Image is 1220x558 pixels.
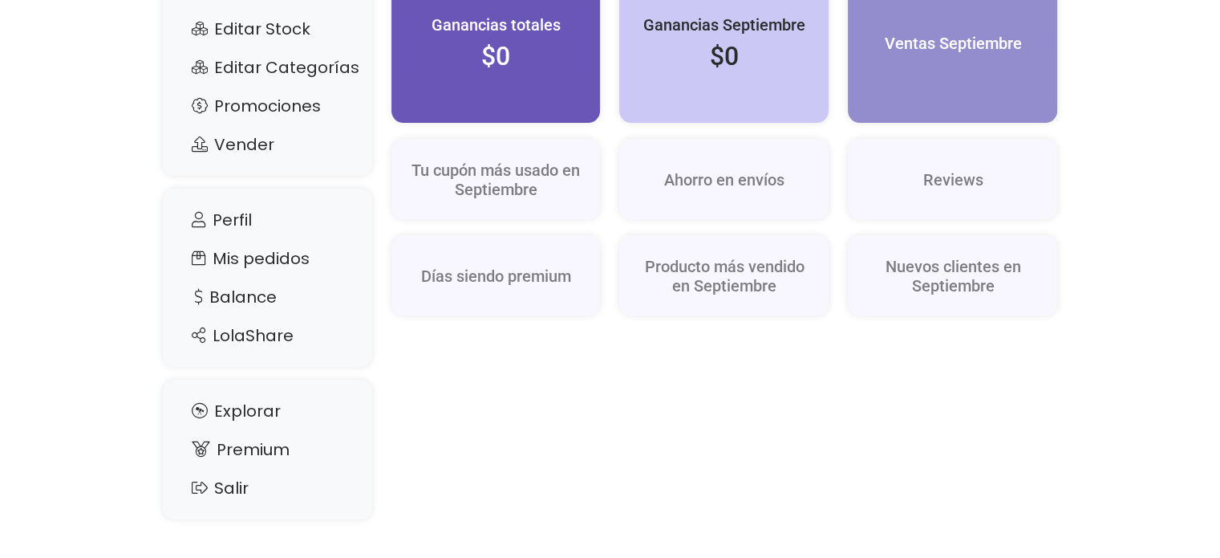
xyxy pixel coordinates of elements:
a: Promociones [179,91,356,121]
h2: $0 [407,41,585,71]
a: Vender [179,129,356,160]
a: Editar Categorías [179,52,356,83]
h5: Ventas Septiembre [864,34,1041,53]
a: Salir [179,473,356,503]
h5: Ahorro en envíos [635,170,813,189]
a: Mis pedidos [179,243,356,274]
h5: Ganancias Septiembre [635,15,813,35]
h5: Nuevos clientes en Septiembre [864,257,1041,295]
a: Premium [179,434,356,465]
a: Perfil [179,205,356,235]
a: Editar Stock [179,14,356,44]
a: LolaShare [179,320,356,351]
h5: Tu cupón más usado en Septiembre [407,161,585,199]
h5: Reviews [864,170,1041,189]
a: Explorar [179,396,356,426]
a: Balance [179,282,356,312]
h2: $0 [635,41,813,71]
h5: Producto más vendido en Septiembre [635,257,813,295]
h5: Ganancias totales [407,15,585,35]
h5: Días siendo premium [407,267,585,286]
